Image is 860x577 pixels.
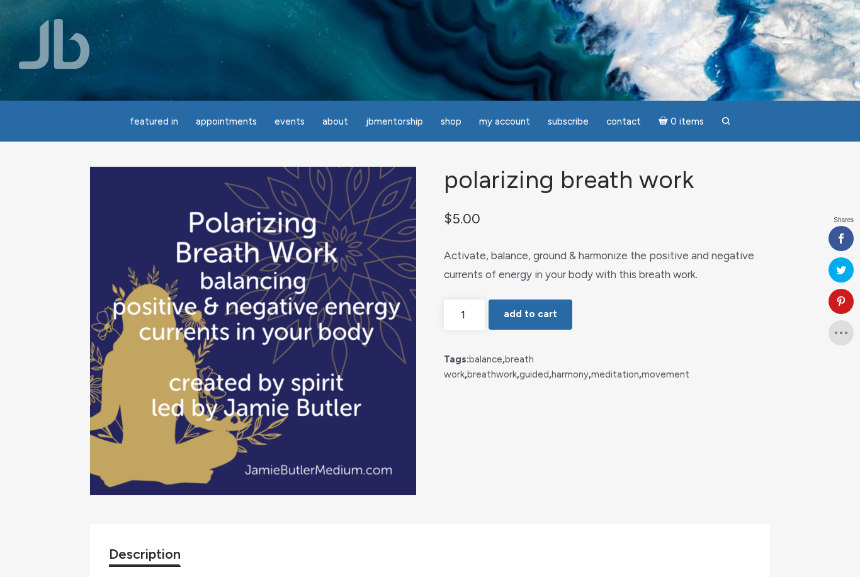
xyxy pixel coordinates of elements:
[444,210,480,227] bdi: 5.00
[274,116,305,127] span: Events
[19,19,90,69] img: Jamie Butler. The Everyday Medium
[834,217,854,223] span: Shares
[591,369,639,380] a: meditation
[606,116,641,127] span: Contact
[444,167,770,194] h1: Polarizing Breath Work
[90,167,416,495] img: Polarizing Breath Work
[433,109,469,134] a: Shop
[444,249,754,281] span: Activate, balance, ground & harmonize the positive and negative currents of energy in your body w...
[188,109,264,134] a: Appointments
[196,116,257,127] span: Appointments
[358,109,431,134] a: JBMentorship
[489,300,572,330] button: Add to cart
[651,108,711,134] a: Cart0 items
[642,369,689,380] a: movement
[267,109,312,134] a: Events
[469,354,502,365] a: balance
[467,369,517,380] a: breathwork
[109,543,181,565] a: Description
[444,352,770,382] span: Tags: , , , , , ,
[444,354,534,380] a: breath work
[540,109,596,134] a: Subscribe
[315,109,356,134] a: About
[599,109,648,134] a: Contact
[122,109,186,134] a: featured in
[444,210,452,227] span: $
[670,117,704,126] span: 0 items
[519,369,549,380] a: guided
[130,116,178,127] span: featured in
[552,369,589,380] a: harmony
[322,116,348,127] span: About
[472,109,538,134] a: My Account
[441,116,461,127] span: Shop
[444,300,485,330] input: Product quantity
[659,116,670,127] i: Cart
[548,116,589,127] span: Subscribe
[479,116,530,127] span: My Account
[366,116,423,127] span: JBMentorship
